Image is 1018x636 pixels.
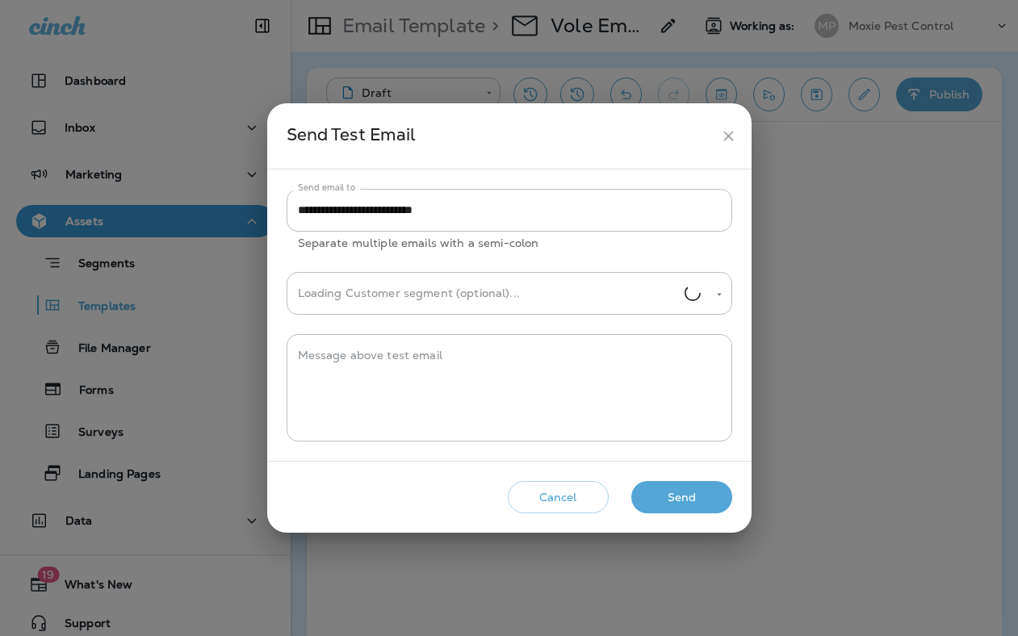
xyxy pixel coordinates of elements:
div: Send Test Email [287,121,714,151]
button: close [714,121,744,151]
label: Send email to [298,182,355,194]
button: Open [712,287,727,302]
p: Separate multiple emails with a semi-colon [298,234,721,253]
button: Send [631,481,732,514]
button: Cancel [508,481,609,514]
